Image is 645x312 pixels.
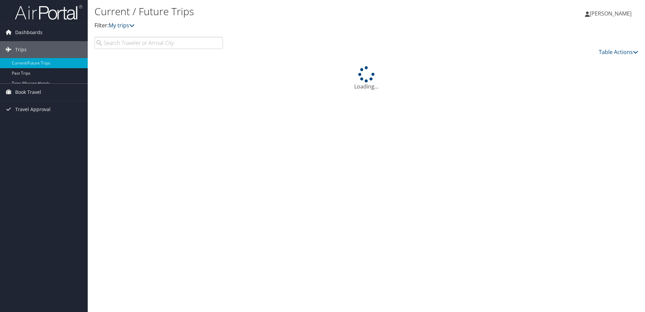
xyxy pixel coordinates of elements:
span: Trips [15,41,27,58]
span: Book Travel [15,84,41,101]
a: Table Actions [599,48,638,56]
img: airportal-logo.png [15,4,82,20]
div: Loading... [94,66,638,90]
span: Dashboards [15,24,43,41]
h1: Current / Future Trips [94,4,457,19]
span: [PERSON_NAME] [590,10,632,17]
a: My trips [109,22,135,29]
input: Search Traveler or Arrival City [94,37,223,49]
a: [PERSON_NAME] [585,3,638,24]
span: Travel Approval [15,101,51,118]
p: Filter: [94,21,457,30]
